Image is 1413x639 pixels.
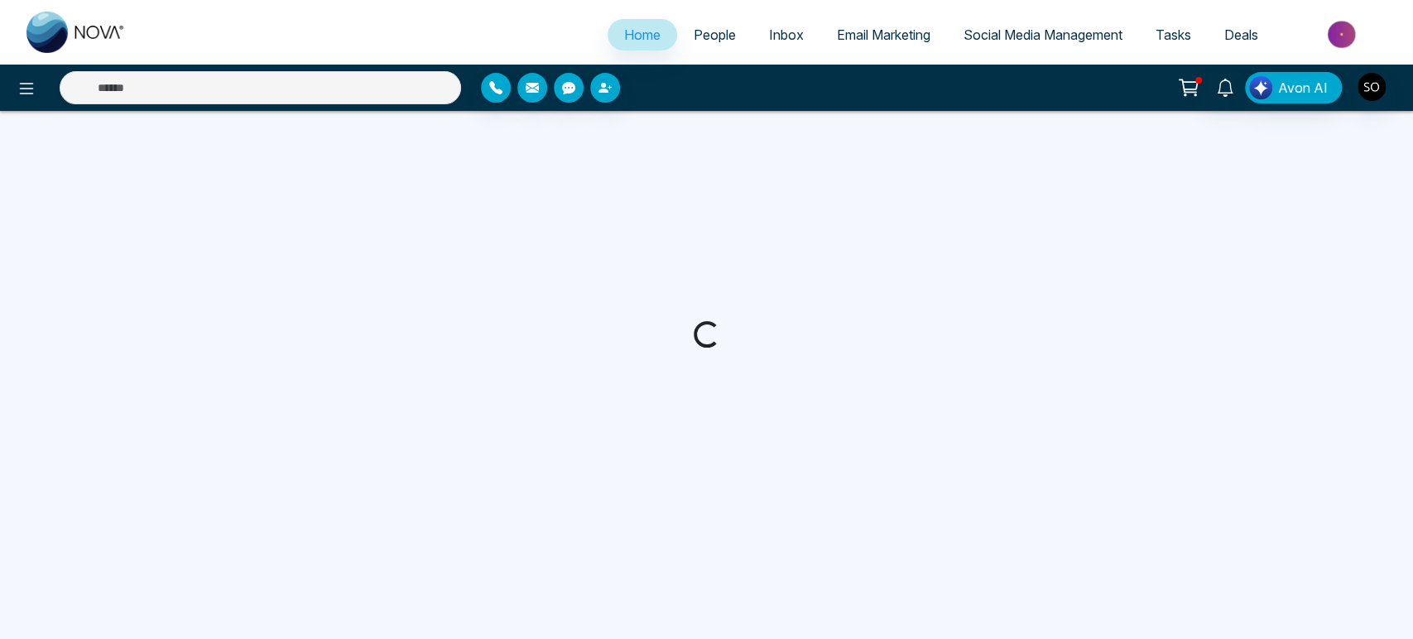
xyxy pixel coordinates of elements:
[694,26,736,43] span: People
[964,26,1122,43] span: Social Media Management
[624,26,661,43] span: Home
[608,19,677,50] a: Home
[1358,73,1386,101] img: User Avatar
[1224,26,1258,43] span: Deals
[1139,19,1208,50] a: Tasks
[837,26,930,43] span: Email Marketing
[26,12,126,53] img: Nova CRM Logo
[820,19,947,50] a: Email Marketing
[1245,72,1342,103] button: Avon AI
[1156,26,1191,43] span: Tasks
[769,26,804,43] span: Inbox
[752,19,820,50] a: Inbox
[1278,78,1328,98] span: Avon AI
[1249,76,1272,99] img: Lead Flow
[1283,16,1403,53] img: Market-place.gif
[947,19,1139,50] a: Social Media Management
[677,19,752,50] a: People
[1208,19,1275,50] a: Deals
